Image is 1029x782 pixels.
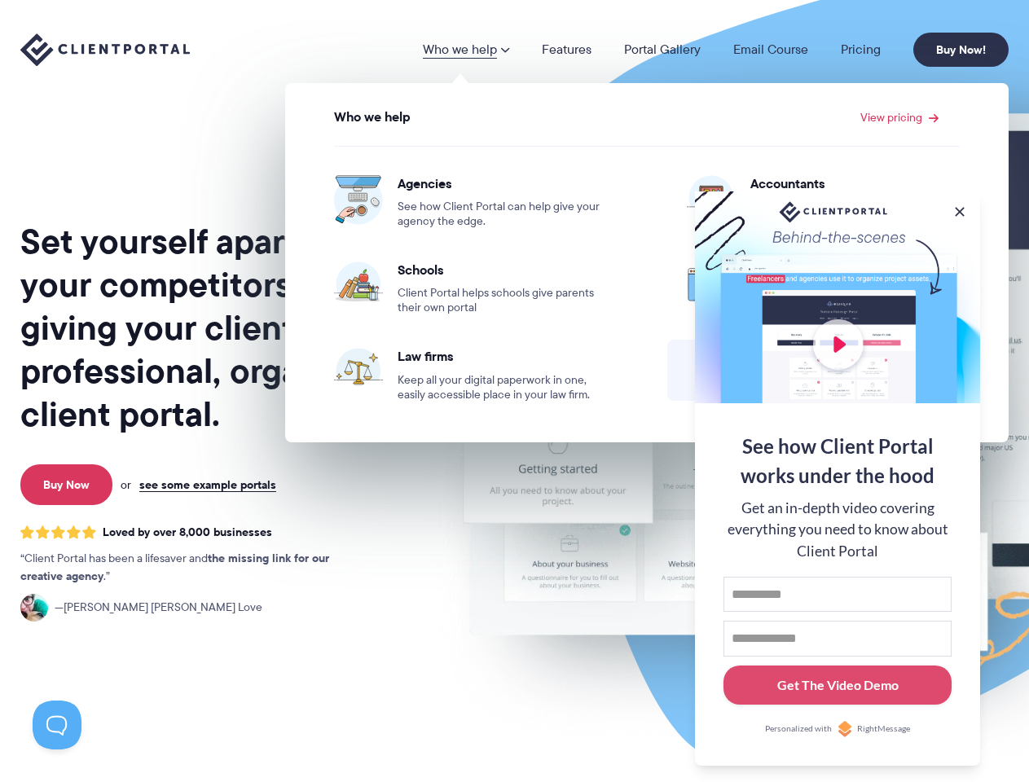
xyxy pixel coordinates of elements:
[542,43,591,56] a: Features
[723,721,952,737] a: Personalized withRightMessage
[33,701,81,749] iframe: Toggle Customer Support
[20,464,112,505] a: Buy Now
[723,666,952,705] button: Get The Video Demo
[723,432,952,490] div: See how Client Portal works under the hood
[860,112,939,123] a: View pricing
[750,175,960,191] span: Accountants
[20,550,363,586] p: Client Portal has been a lifesaver and .
[398,373,607,402] span: Keep all your digital paperwork in one, easily accessible place in your law firm.
[20,220,416,436] h1: Set yourself apart from your competitors by giving your clients a professional, organized client ...
[733,43,808,56] a: Email Course
[285,83,1009,442] ul: Who we help
[723,498,952,562] div: Get an in-depth video covering everything you need to know about Client Portal
[857,723,910,736] span: RightMessage
[398,348,607,364] span: Law firms
[398,261,607,278] span: Schools
[398,175,607,191] span: Agencies
[398,286,607,315] span: Client Portal helps schools give parents their own portal
[765,723,832,736] span: Personalized with
[294,130,1000,419] ul: View pricing
[334,110,411,125] span: Who we help
[398,200,607,229] span: See how Client Portal can help give your agency the edge.
[423,43,509,56] a: Who we help
[667,340,979,401] a: See all our use cases
[841,43,881,56] a: Pricing
[913,33,1009,67] a: Buy Now!
[837,721,853,737] img: Personalized with RightMessage
[103,525,272,539] span: Loved by over 8,000 businesses
[121,477,131,492] span: or
[55,599,262,617] span: [PERSON_NAME] [PERSON_NAME] Love
[777,675,899,695] div: Get The Video Demo
[624,43,701,56] a: Portal Gallery
[139,477,276,492] a: see some example portals
[20,549,329,585] strong: the missing link for our creative agency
